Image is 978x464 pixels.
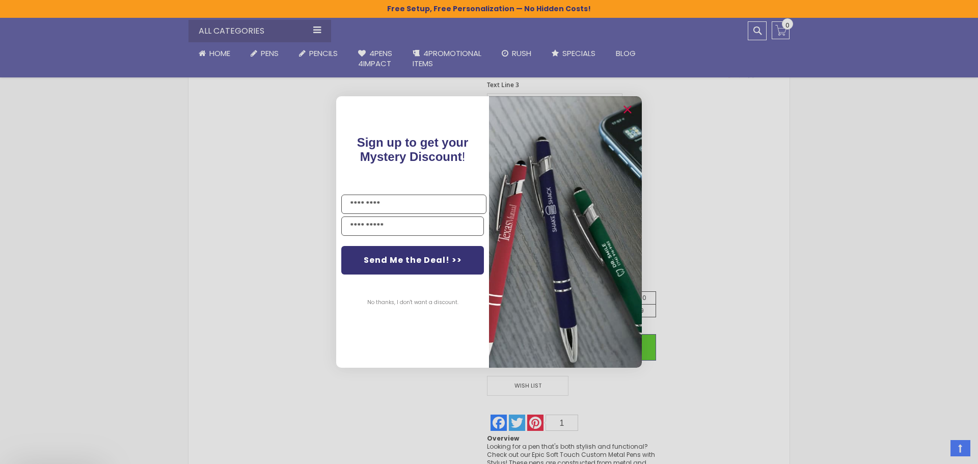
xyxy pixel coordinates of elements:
[619,101,636,118] button: Close dialog
[357,135,469,163] span: Sign up to get your Mystery Discount
[341,246,484,275] button: Send Me the Deal! >>
[357,135,469,163] span: !
[489,96,642,368] img: pop-up-image
[362,290,464,315] button: No thanks, I don't want a discount.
